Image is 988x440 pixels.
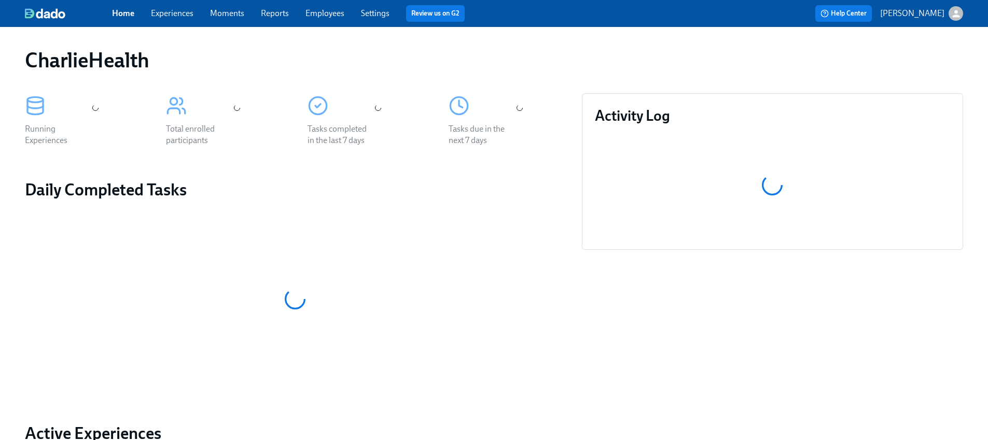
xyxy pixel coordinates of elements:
button: [PERSON_NAME] [880,6,963,21]
button: Help Center [815,5,872,22]
button: Review us on G2 [406,5,465,22]
div: Tasks due in the next 7 days [449,123,515,146]
h1: CharlieHealth [25,48,149,73]
img: dado [25,8,65,19]
div: Total enrolled participants [166,123,232,146]
a: Experiences [151,8,193,18]
a: Settings [361,8,389,18]
h2: Daily Completed Tasks [25,179,565,200]
a: Home [112,8,134,18]
a: Moments [210,8,244,18]
a: Employees [305,8,344,18]
a: dado [25,8,112,19]
p: [PERSON_NAME] [880,8,944,19]
div: Running Experiences [25,123,91,146]
h3: Activity Log [595,106,950,125]
a: Review us on G2 [411,8,460,19]
div: Tasks completed in the last 7 days [308,123,374,146]
span: Help Center [820,8,867,19]
a: Reports [261,8,289,18]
